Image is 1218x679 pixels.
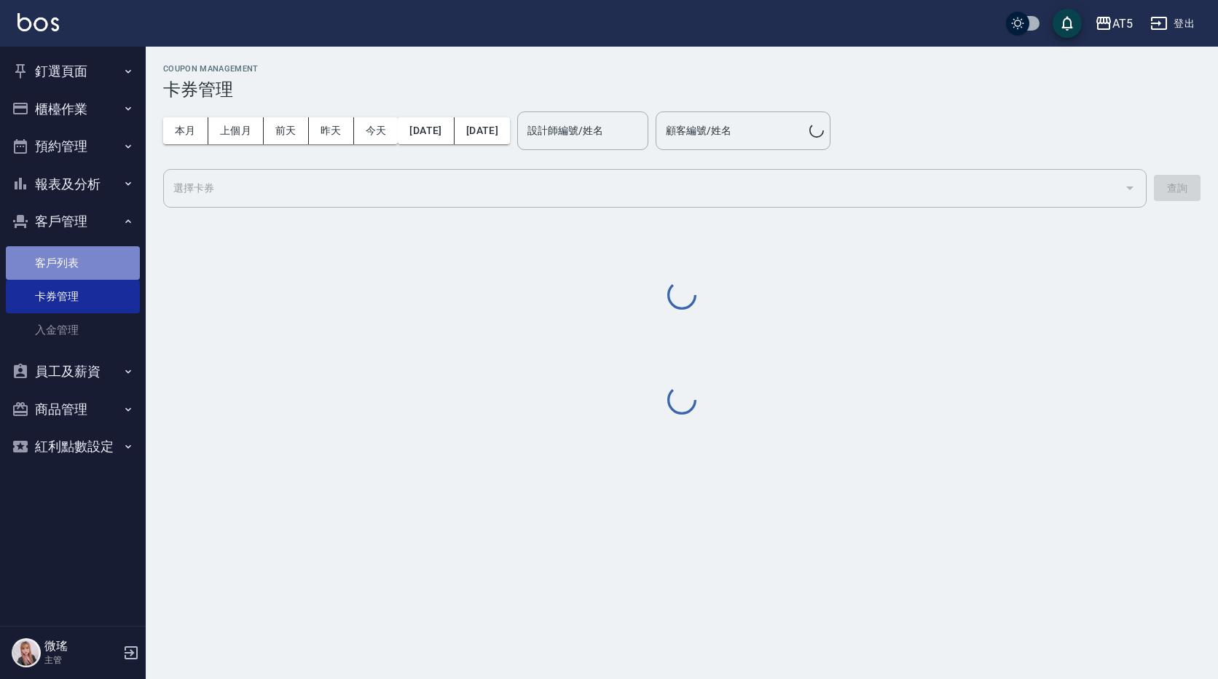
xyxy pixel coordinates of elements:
button: 今天 [354,117,398,144]
button: 前天 [264,117,309,144]
button: 本月 [163,117,208,144]
button: 預約管理 [6,127,140,165]
button: 報表及分析 [6,165,140,203]
a: 卡券管理 [6,280,140,313]
button: 上個月 [208,117,264,144]
button: [DATE] [455,117,510,144]
a: 客戶列表 [6,246,140,280]
p: 主管 [44,654,119,667]
button: 櫃檯作業 [6,90,140,128]
input: 選擇卡券 [170,176,1118,201]
h3: 卡券管理 [163,79,1201,100]
button: 客戶管理 [6,203,140,240]
a: 入金管理 [6,313,140,347]
img: Person [12,638,41,667]
button: save [1053,9,1082,38]
h5: 微瑤 [44,639,119,654]
button: 員工及薪資 [6,353,140,390]
button: 登出 [1144,10,1201,37]
button: 紅利點數設定 [6,428,140,466]
button: 釘選頁面 [6,52,140,90]
button: 商品管理 [6,390,140,428]
div: AT5 [1112,15,1133,33]
button: [DATE] [398,117,454,144]
button: AT5 [1089,9,1139,39]
img: Logo [17,13,59,31]
h2: Coupon Management [163,64,1201,74]
button: 昨天 [309,117,354,144]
